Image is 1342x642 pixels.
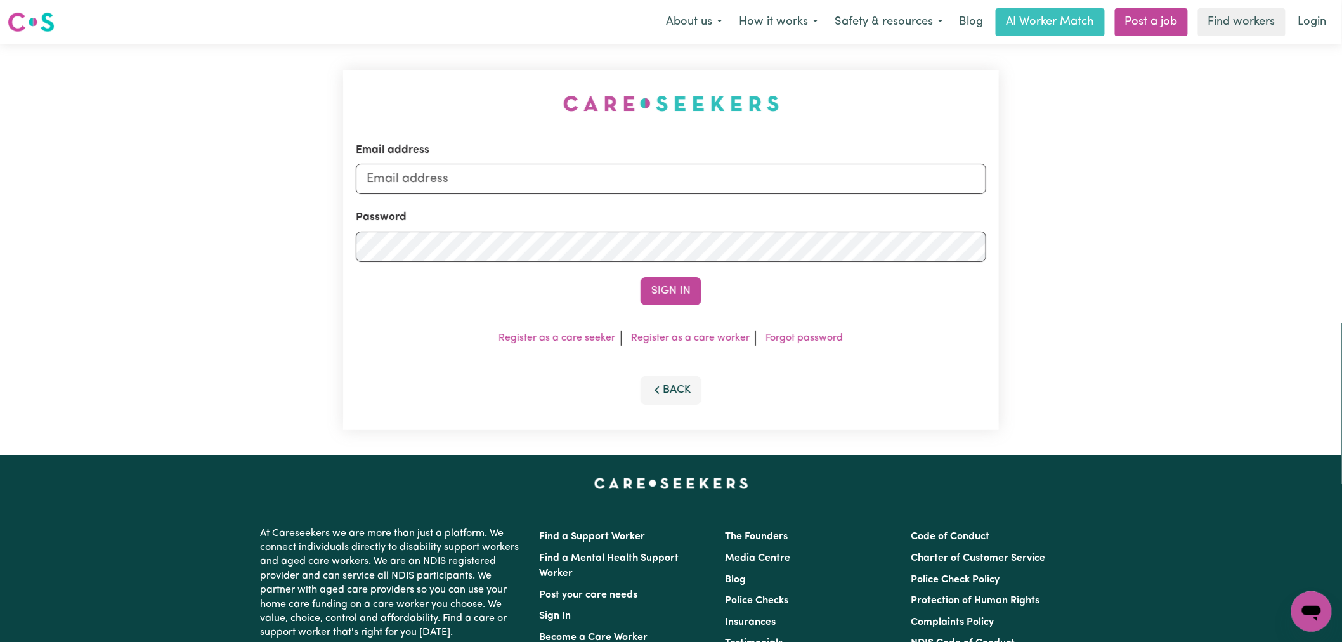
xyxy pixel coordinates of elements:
[641,277,701,305] button: Sign In
[8,8,55,37] a: Careseekers logo
[539,590,637,600] a: Post your care needs
[725,596,788,606] a: Police Checks
[911,553,1046,563] a: Charter of Customer Service
[539,553,679,579] a: Find a Mental Health Support Worker
[826,9,951,36] button: Safety & resources
[911,532,990,542] a: Code of Conduct
[632,333,750,343] a: Register as a care worker
[996,8,1105,36] a: AI Worker Match
[1198,8,1286,36] a: Find workers
[766,333,844,343] a: Forgot password
[499,333,616,343] a: Register as a care seeker
[911,596,1040,606] a: Protection of Human Rights
[725,532,788,542] a: The Founders
[658,9,731,36] button: About us
[725,575,746,585] a: Blog
[911,617,994,627] a: Complaints Policy
[1115,8,1188,36] a: Post a job
[356,142,429,159] label: Email address
[911,575,1000,585] a: Police Check Policy
[1291,8,1334,36] a: Login
[356,164,986,194] input: Email address
[594,478,748,488] a: Careseekers home page
[731,9,826,36] button: How it works
[8,11,55,34] img: Careseekers logo
[641,376,701,404] button: Back
[725,553,790,563] a: Media Centre
[356,209,407,226] label: Password
[539,611,571,621] a: Sign In
[539,532,645,542] a: Find a Support Worker
[1291,591,1332,632] iframe: Button to launch messaging window
[951,8,991,36] a: Blog
[725,617,776,627] a: Insurances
